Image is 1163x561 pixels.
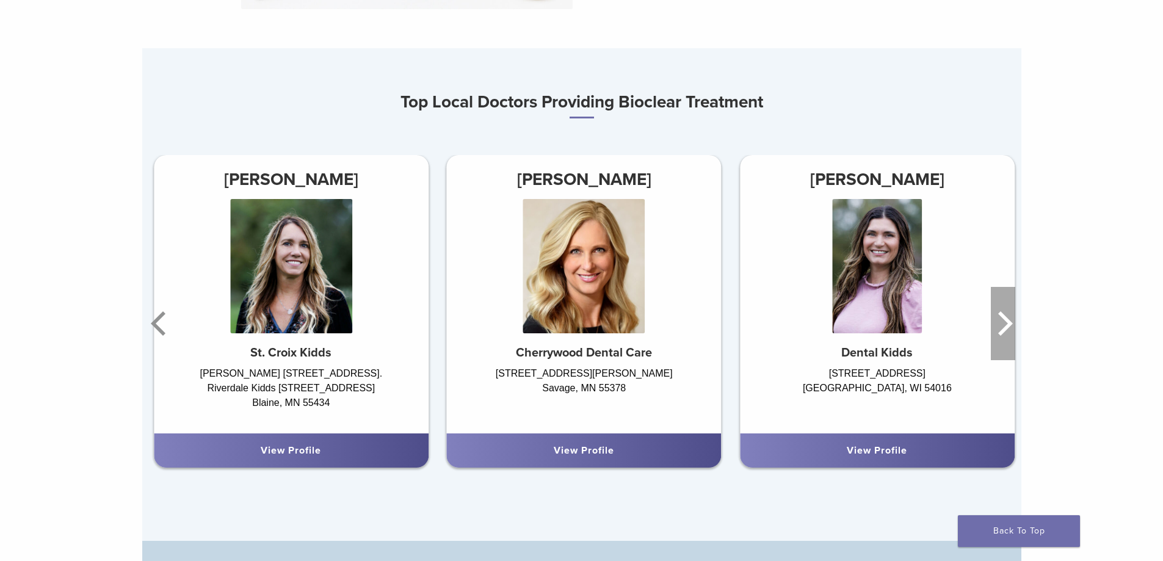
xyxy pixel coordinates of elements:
img: Dr. Darcy Rindelaub [230,199,352,333]
a: View Profile [554,444,614,457]
strong: St. Croix Kidds [250,346,332,360]
a: Back To Top [958,515,1080,547]
a: View Profile [847,444,907,457]
h3: [PERSON_NAME] [154,165,429,194]
img: Dr. Megan Kinder [833,199,922,333]
div: [PERSON_NAME] [STREET_ADDRESS]. Riverdale Kidds [STREET_ADDRESS] Blaine, MN 55434 [154,366,429,421]
div: [STREET_ADDRESS][PERSON_NAME] Savage, MN 55378 [447,366,722,421]
h3: Top Local Doctors Providing Bioclear Treatment [142,87,1021,118]
button: Previous [148,287,173,360]
h3: [PERSON_NAME] [740,165,1015,194]
strong: Dental Kidds [841,346,913,360]
strong: Cherrywood Dental Care [516,346,652,360]
a: View Profile [261,444,321,457]
button: Next [991,287,1015,360]
h3: [PERSON_NAME] [447,165,722,194]
img: Dr. Melissa Zettler [523,199,645,333]
div: [STREET_ADDRESS] [GEOGRAPHIC_DATA], WI 54016 [740,366,1015,421]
